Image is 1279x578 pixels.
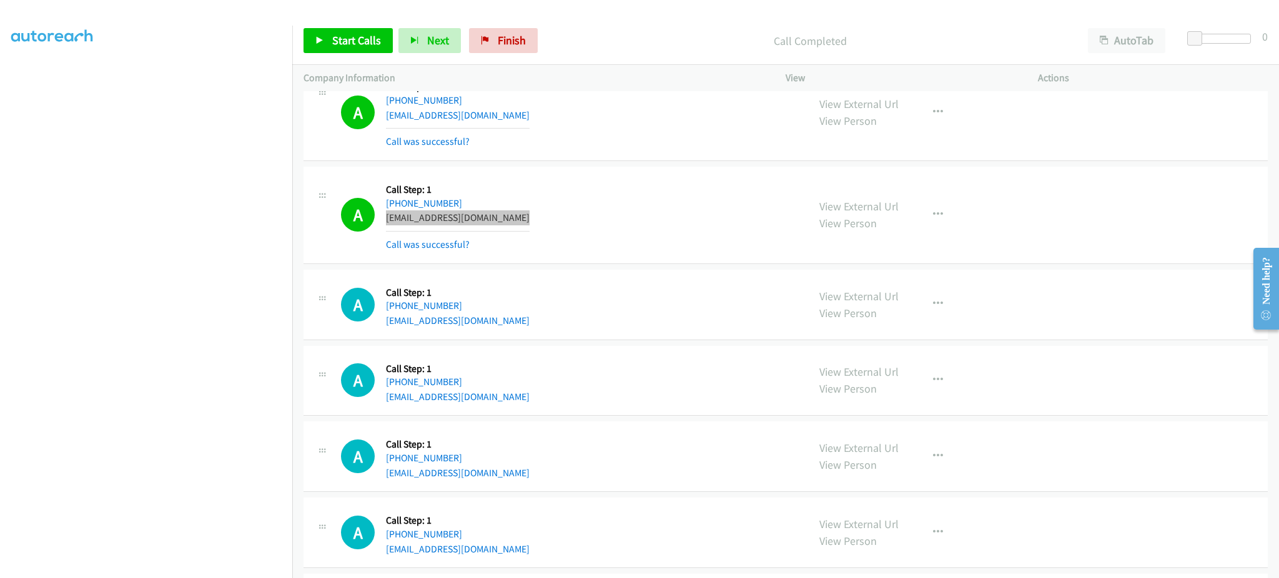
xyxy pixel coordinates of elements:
[819,306,877,320] a: View Person
[341,198,375,232] h1: A
[341,363,375,397] h1: A
[386,363,530,375] h5: Call Step: 1
[819,534,877,548] a: View Person
[819,199,899,213] a: View External Url
[341,288,375,321] h1: A
[386,184,530,196] h5: Call Step: 1
[819,97,899,111] a: View External Url
[386,197,462,209] a: [PHONE_NUMBER]
[386,135,470,147] a: Call was successful?
[304,28,393,53] a: Start Calls
[386,287,530,299] h5: Call Step: 1
[386,528,462,540] a: [PHONE_NUMBER]
[341,288,375,321] div: The call is yet to be attempted
[819,365,899,379] a: View External Url
[386,452,462,464] a: [PHONE_NUMBER]
[786,71,1015,86] p: View
[819,289,899,303] a: View External Url
[819,441,899,455] a: View External Url
[498,33,526,47] span: Finish
[386,94,462,106] a: [PHONE_NUMBER]
[398,28,461,53] button: Next
[1193,34,1251,44] div: Delay between calls (in seconds)
[386,376,462,388] a: [PHONE_NUMBER]
[469,28,538,53] a: Finish
[386,300,462,311] a: [PHONE_NUMBER]
[819,216,877,230] a: View Person
[1088,28,1165,53] button: AutoTab
[1243,239,1279,338] iframe: Resource Center
[341,439,375,473] h1: A
[1038,71,1268,86] p: Actions
[304,71,763,86] p: Company Information
[386,109,530,121] a: [EMAIL_ADDRESS][DOMAIN_NAME]
[332,33,381,47] span: Start Calls
[341,439,375,473] div: The call is yet to be attempted
[819,517,899,531] a: View External Url
[819,381,877,396] a: View Person
[555,32,1065,49] p: Call Completed
[819,458,877,472] a: View Person
[386,514,530,527] h5: Call Step: 1
[386,391,530,403] a: [EMAIL_ADDRESS][DOMAIN_NAME]
[386,438,530,451] h5: Call Step: 1
[386,238,470,250] a: Call was successful?
[386,467,530,479] a: [EMAIL_ADDRESS][DOMAIN_NAME]
[819,114,877,128] a: View Person
[341,516,375,549] div: The call is yet to be attempted
[1262,28,1268,45] div: 0
[341,96,375,129] h1: A
[386,315,530,326] a: [EMAIL_ADDRESS][DOMAIN_NAME]
[386,212,530,223] a: [EMAIL_ADDRESS][DOMAIN_NAME]
[427,33,449,47] span: Next
[341,363,375,397] div: The call is yet to be attempted
[386,543,530,555] a: [EMAIL_ADDRESS][DOMAIN_NAME]
[341,516,375,549] h1: A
